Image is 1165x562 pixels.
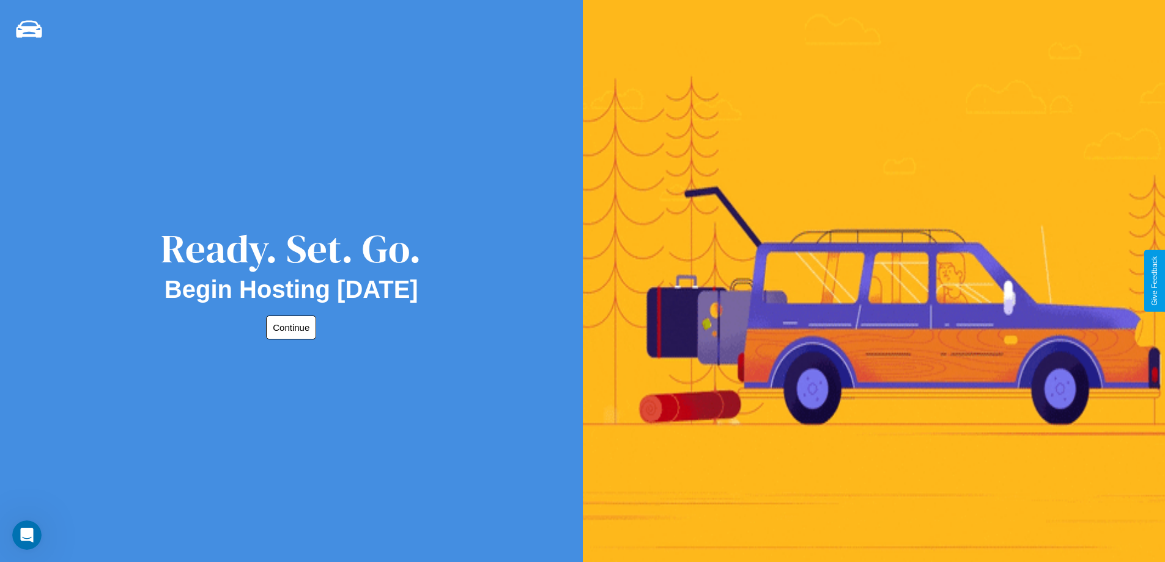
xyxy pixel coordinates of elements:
div: Give Feedback [1150,256,1159,306]
h2: Begin Hosting [DATE] [165,276,418,303]
iframe: Intercom live chat [12,520,42,550]
div: Ready. Set. Go. [161,221,421,276]
button: Continue [266,316,316,339]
